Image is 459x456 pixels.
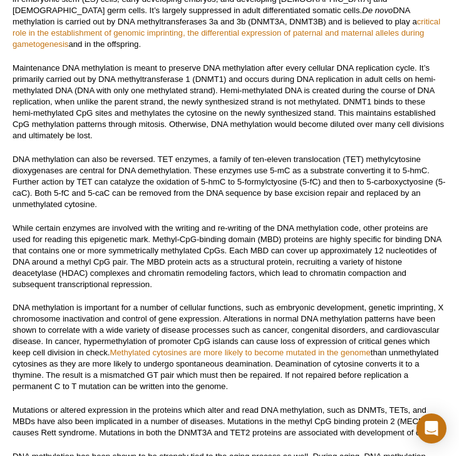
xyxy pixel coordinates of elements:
i: De novo [362,6,393,15]
p: DNA methylation can also be reversed. TET enzymes, a family of ten-eleven translocation (TET) met... [13,154,446,210]
p: Maintenance DNA methylation is meant to preserve DNA methylation after every cellular DNA replica... [13,63,446,141]
p: Mutations or altered expression in the proteins which alter and read DNA methylation, such as DNM... [13,405,446,438]
p: DNA methylation is important for a number of cellular functions, such as embryonic development, g... [13,302,446,392]
div: Open Intercom Messenger [416,413,446,443]
p: While certain enzymes are involved with the writing and re-writing of the DNA methylation code, o... [13,223,446,290]
a: critical role in the establishment of genomic imprinting, the differential expression of paternal... [13,17,440,49]
a: Methylated cytosines are more likely to become mutated in the genome [110,348,370,357]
